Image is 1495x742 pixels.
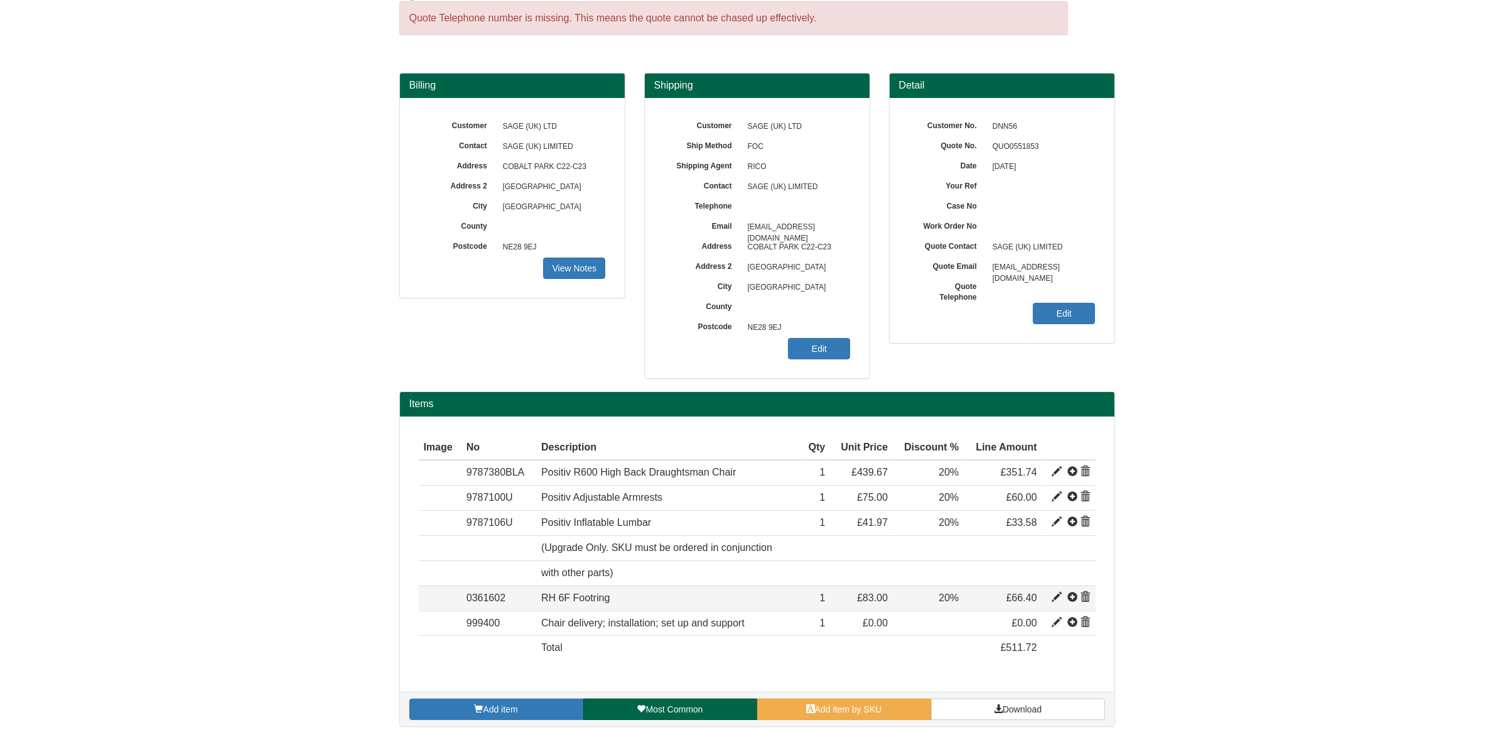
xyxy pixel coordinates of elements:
[863,618,888,628] span: £0.00
[419,137,497,151] label: Contact
[541,567,613,578] span: with other parts)
[742,117,851,137] span: SAGE (UK) LTD
[909,157,986,172] label: Date
[461,486,536,511] td: 9787100U
[399,1,1068,36] div: Quote Telephone number is missing. This means the quote cannot be chased up effectively.
[419,197,497,212] label: City
[909,278,986,303] label: Quote Telephone
[788,338,850,359] a: Edit
[857,592,888,603] span: £83.00
[664,258,742,272] label: Address 2
[1033,303,1095,324] a: Edit
[820,492,826,503] span: 1
[909,137,986,151] label: Quote No.
[1012,618,1037,628] span: £0.00
[419,157,497,172] label: Address
[541,592,610,603] span: RH 6F Footring
[742,318,851,338] span: NE28 9EJ
[664,237,742,252] label: Address
[893,435,964,461] th: Discount %
[543,258,605,279] a: View Notes
[986,137,1096,157] span: QUO0551853
[830,435,893,461] th: Unit Price
[461,586,536,611] td: 0361602
[664,157,742,172] label: Shipping Agent
[909,177,986,192] label: Your Ref
[820,592,826,603] span: 1
[820,618,826,628] span: 1
[419,177,497,192] label: Address 2
[664,217,742,232] label: Email
[461,511,536,536] td: 9787106U
[742,258,851,278] span: [GEOGRAPHIC_DATA]
[419,435,461,461] th: Image
[409,398,1105,410] h2: Items
[483,704,517,714] span: Add item
[742,217,851,237] span: [EMAIL_ADDRESS][DOMAIN_NAME]
[664,298,742,312] label: County
[742,278,851,298] span: [GEOGRAPHIC_DATA]
[939,492,959,503] span: 20%
[857,492,888,503] span: £75.00
[986,258,1096,278] span: [EMAIL_ADDRESS][DOMAIN_NAME]
[664,117,742,131] label: Customer
[1007,492,1037,503] span: £60.00
[461,435,536,461] th: No
[909,217,986,232] label: Work Order No
[1001,467,1037,477] span: £351.74
[742,237,851,258] span: COBALT PARK C22-C23
[497,157,606,177] span: COBALT PARK C22-C23
[1007,592,1037,603] span: £66.40
[541,618,745,628] span: Chair delivery; installation; set up and support
[815,704,882,714] span: Add item by SKU
[497,237,606,258] span: NE28 9EJ
[986,237,1096,258] span: SAGE (UK) LIMITED
[857,517,888,528] span: £41.97
[820,467,826,477] span: 1
[541,492,662,503] span: Positiv Adjustable Armrests
[986,157,1096,177] span: [DATE]
[664,197,742,212] label: Telephone
[964,435,1042,461] th: Line Amount
[419,117,497,131] label: Customer
[497,177,606,197] span: [GEOGRAPHIC_DATA]
[664,177,742,192] label: Contact
[536,636,801,660] td: Total
[541,542,772,553] span: (Upgrade Only. SKU must be ordered in conjunction
[986,117,1096,137] span: DNN56
[931,699,1105,720] a: Download
[899,80,1105,91] h3: Detail
[497,137,606,157] span: SAGE (UK) LIMITED
[742,177,851,197] span: SAGE (UK) LIMITED
[742,157,851,177] span: RICO
[541,517,651,528] span: Positiv Inflatable Lumbar
[419,217,497,232] label: County
[461,460,536,485] td: 9787380BLA
[664,278,742,292] label: City
[664,137,742,151] label: Ship Method
[654,80,860,91] h3: Shipping
[461,611,536,636] td: 999400
[645,704,703,714] span: Most Common
[909,117,986,131] label: Customer No.
[541,467,736,477] span: Positiv R600 High Back Draughtsman Chair
[939,592,959,603] span: 20%
[536,435,801,461] th: Description
[742,137,851,157] span: FOC
[419,237,497,252] label: Postcode
[939,467,959,477] span: 20%
[939,517,959,528] span: 20%
[409,80,615,91] h3: Billing
[1003,704,1042,714] span: Download
[664,318,742,332] label: Postcode
[909,197,986,212] label: Case No
[801,435,831,461] th: Qty
[1007,517,1037,528] span: £33.58
[820,517,826,528] span: 1
[1001,642,1037,653] span: £511.72
[909,258,986,272] label: Quote Email
[497,117,606,137] span: SAGE (UK) LTD
[909,237,986,252] label: Quote Contact
[497,197,606,217] span: [GEOGRAPHIC_DATA]
[851,467,888,477] span: £439.67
